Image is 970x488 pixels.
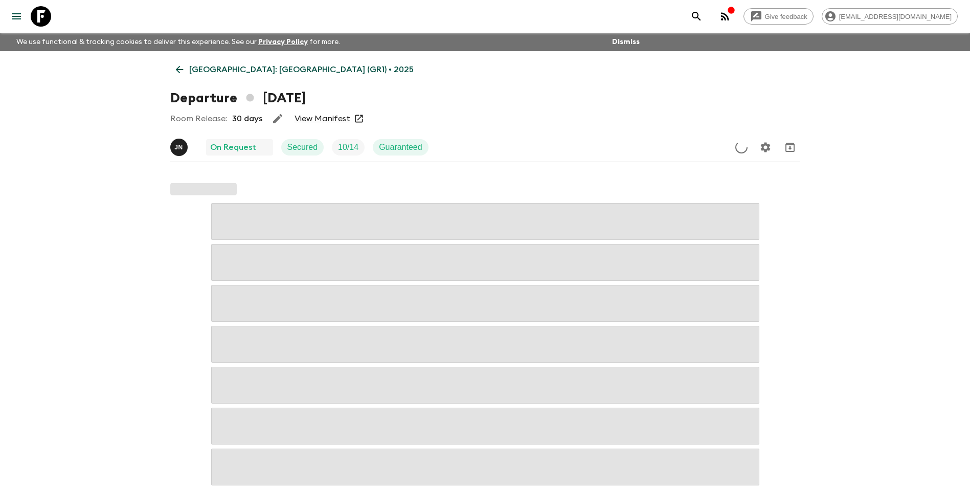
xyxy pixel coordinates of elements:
[170,88,306,108] h1: Departure [DATE]
[258,38,308,46] a: Privacy Policy
[6,6,27,27] button: menu
[189,63,414,76] p: [GEOGRAPHIC_DATA]: [GEOGRAPHIC_DATA] (GR1) • 2025
[743,8,814,25] a: Give feedback
[281,139,324,156] div: Secured
[170,113,227,125] p: Room Release:
[833,13,957,20] span: [EMAIL_ADDRESS][DOMAIN_NAME]
[232,113,262,125] p: 30 days
[686,6,707,27] button: search adventures
[170,59,419,80] a: [GEOGRAPHIC_DATA]: [GEOGRAPHIC_DATA] (GR1) • 2025
[610,35,642,49] button: Dismiss
[822,8,958,25] div: [EMAIL_ADDRESS][DOMAIN_NAME]
[379,141,422,153] p: Guaranteed
[12,33,344,51] p: We use functional & tracking cookies to deliver this experience. See our for more.
[170,139,190,156] button: JN
[332,139,365,156] div: Trip Fill
[338,141,358,153] p: 10 / 14
[287,141,318,153] p: Secured
[759,13,813,20] span: Give feedback
[755,137,776,158] button: Settings
[780,137,800,158] button: Archive (Completed, Cancelled or Unsynced Departures only)
[210,141,256,153] p: On Request
[174,143,183,151] p: J N
[295,114,350,124] a: View Manifest
[731,137,752,158] button: Update Price, Early Bird Discount and Costs
[170,142,190,150] span: Janita Nurmi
